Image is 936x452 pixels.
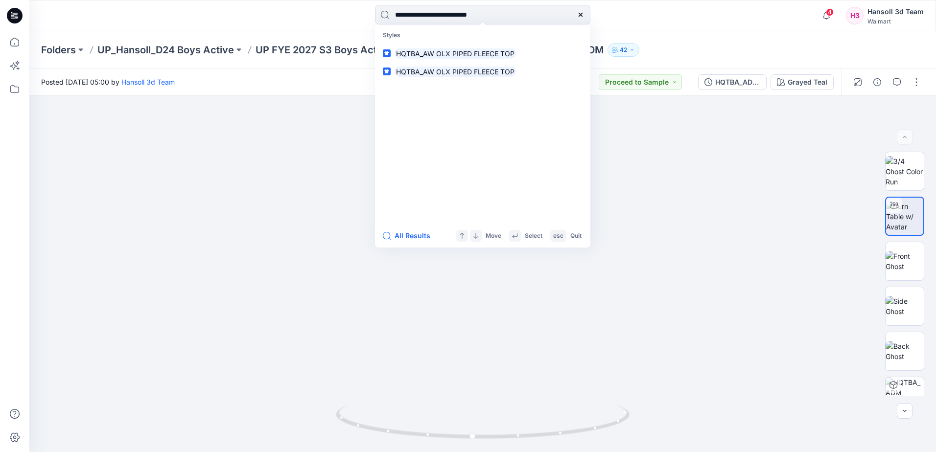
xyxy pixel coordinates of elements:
[256,43,391,57] a: UP FYE 2027 S3 Boys Active
[869,74,885,90] button: Details
[377,45,588,63] a: HQTBA_AW OLX PIPED FLEECE TOP
[698,74,767,90] button: HQTBA_ADM FC_AW OLX PIPED FLEECE BOTTOM
[867,6,924,18] div: Hansoll 3d Team
[395,48,516,59] mark: HQTBA_AW OLX PIPED FLEECE TOP
[377,26,588,45] p: Styles
[886,251,924,271] img: Front Ghost
[620,45,627,55] p: 42
[41,43,76,57] a: Folders
[121,78,175,86] a: Hansoll 3d Team
[97,43,234,57] a: UP_Hansoll_D24 Boys Active
[886,156,924,187] img: 3/4 Ghost Color Run
[570,231,582,241] p: Quit
[608,43,639,57] button: 42
[383,230,437,242] button: All Results
[846,7,864,24] div: H3
[886,201,923,232] img: Turn Table w/ Avatar
[788,77,827,88] div: Grayed Teal
[553,231,563,241] p: esc
[771,74,834,90] button: Grayed Teal
[715,77,760,88] div: HQTBA_ADM FC_AW OLX PIPED FLEECE BOTTOM
[886,296,924,316] img: Side Ghost
[826,8,834,16] span: 4
[41,77,175,87] span: Posted [DATE] 05:00 by
[867,18,924,25] div: Walmart
[395,66,516,77] mark: HQTBA_AW OLX PIPED FLEECE TOP
[377,63,588,81] a: HQTBA_AW OLX PIPED FLEECE TOP
[886,377,924,415] img: HQTBA_ADM FC_AW OLX PIPED FLEECE BOTTOM Grayed Teal
[486,231,501,241] p: Move
[886,341,924,362] img: Back Ghost
[525,231,542,241] p: Select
